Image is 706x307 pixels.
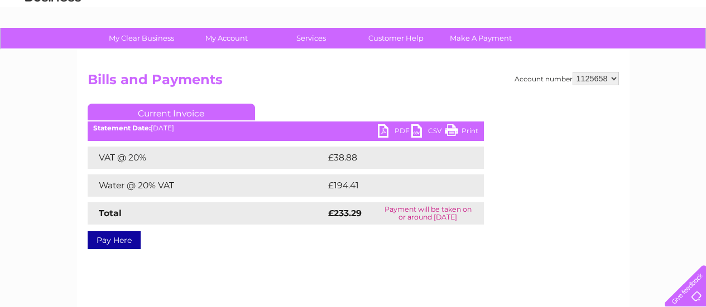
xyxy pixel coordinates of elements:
strong: Total [99,208,122,218]
a: My Clear Business [95,28,188,48]
a: Current Invoice [88,104,255,120]
a: Services [265,28,357,48]
a: 0333 014 3131 [496,6,573,20]
a: Telecoms [569,47,602,56]
td: £194.41 [325,174,463,197]
a: Log out [669,47,695,56]
a: Contact [632,47,659,56]
a: Pay Here [88,231,141,249]
a: PDF [378,124,411,140]
td: £38.88 [325,147,462,169]
td: VAT @ 20% [88,147,325,169]
a: My Account [180,28,272,48]
h2: Bills and Payments [88,72,619,93]
b: Statement Date: [93,124,151,132]
a: Print [445,124,478,140]
a: Make A Payment [435,28,527,48]
a: Water [510,47,531,56]
div: Account number [515,72,619,85]
a: Energy [537,47,562,56]
div: [DATE] [88,124,484,132]
img: logo.png [25,29,81,63]
a: CSV [411,124,445,140]
td: Water @ 20% VAT [88,174,325,197]
strong: £233.29 [328,208,362,218]
a: Customer Help [350,28,442,48]
div: Clear Business is a trading name of Verastar Limited (registered in [GEOGRAPHIC_DATA] No. 3667643... [90,6,617,54]
td: Payment will be taken on or around [DATE] [372,202,484,225]
a: Blog [609,47,625,56]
